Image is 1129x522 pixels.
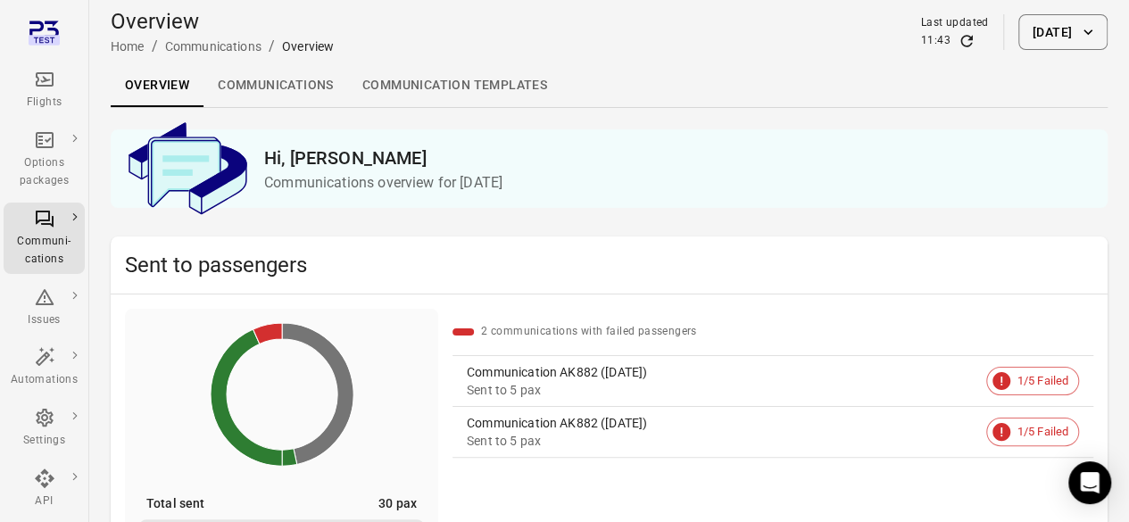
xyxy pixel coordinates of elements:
[467,381,979,399] div: Sent to 5 pax
[269,36,275,57] li: /
[125,251,1093,279] h2: Sent to passengers
[348,64,561,107] a: Communication templates
[282,37,334,55] div: Overview
[4,341,85,394] a: Automations
[378,494,417,512] div: 30 pax
[11,432,78,450] div: Settings
[11,154,78,190] div: Options packages
[11,233,78,269] div: Communi-cations
[1007,423,1078,441] span: 1/5 Failed
[165,39,261,54] a: Communications
[4,124,85,195] a: Options packages
[467,363,979,381] div: Communication AK882 ([DATE])
[111,7,334,36] h1: Overview
[111,64,1108,107] div: Local navigation
[1068,461,1111,504] div: Open Intercom Messenger
[921,14,989,32] div: Last updated
[111,39,145,54] a: Home
[1018,14,1108,50] button: [DATE]
[11,493,78,510] div: API
[958,32,975,50] button: Refresh data
[452,407,1093,457] a: Communication AK882 ([DATE])Sent to 5 pax1/5 Failed
[111,64,203,107] a: Overview
[4,402,85,455] a: Settings
[452,356,1093,406] a: Communication AK882 ([DATE])Sent to 5 pax1/5 Failed
[11,311,78,329] div: Issues
[4,63,85,117] a: Flights
[146,494,205,512] div: Total sent
[11,371,78,389] div: Automations
[11,94,78,112] div: Flights
[264,144,1093,172] h2: Hi, [PERSON_NAME]
[4,281,85,335] a: Issues
[264,172,1093,194] p: Communications overview for [DATE]
[481,323,697,341] div: 2 communications with failed passengers
[467,432,979,450] div: Sent to 5 pax
[1007,372,1078,390] span: 1/5 Failed
[4,462,85,516] a: API
[203,64,348,107] a: Communications
[467,414,979,432] div: Communication AK882 ([DATE])
[111,36,334,57] nav: Breadcrumbs
[4,203,85,274] a: Communi-cations
[921,32,951,50] div: 11:43
[152,36,158,57] li: /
